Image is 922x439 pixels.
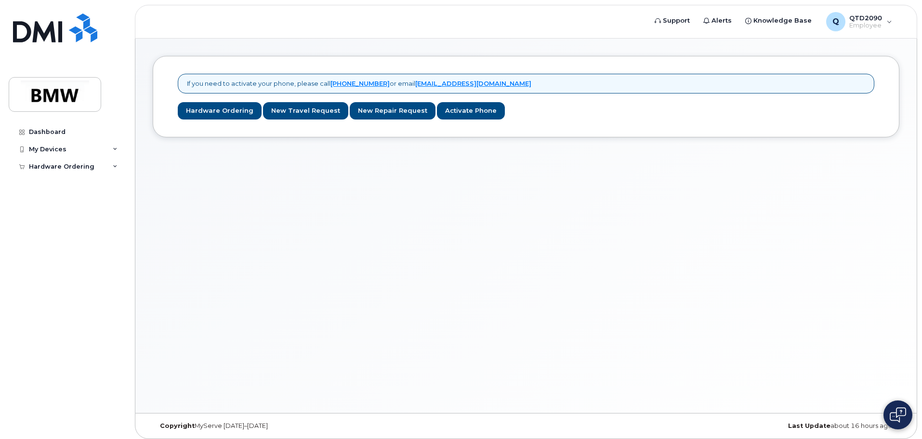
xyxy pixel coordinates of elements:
[350,102,435,120] a: New Repair Request
[437,102,505,120] a: Activate Phone
[650,422,899,430] div: about 16 hours ago
[263,102,348,120] a: New Travel Request
[160,422,195,429] strong: Copyright
[187,79,531,88] p: If you need to activate your phone, please call or email
[153,422,402,430] div: MyServe [DATE]–[DATE]
[788,422,830,429] strong: Last Update
[178,102,262,120] a: Hardware Ordering
[330,80,390,87] a: [PHONE_NUMBER]
[415,80,531,87] a: [EMAIL_ADDRESS][DOMAIN_NAME]
[890,407,906,423] img: Open chat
